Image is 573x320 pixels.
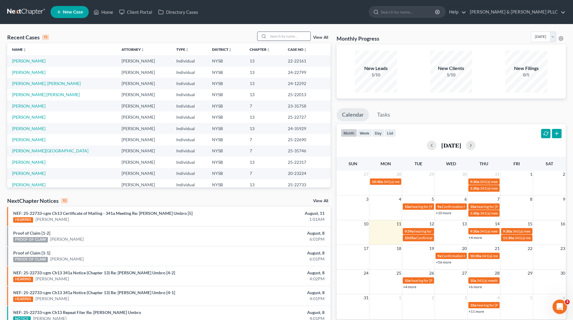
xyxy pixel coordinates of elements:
a: NEF: 25-22733-cgm Ch13 341a Notice (Chapter 13) Re: [PERSON_NAME] Umbro [4-1] [13,290,175,295]
td: NYSB [207,89,245,100]
a: [PERSON_NAME] & [PERSON_NAME] PLLC [467,7,565,17]
div: HEARING [13,277,33,282]
span: 30 [461,171,467,178]
td: 23-35758 [283,100,331,111]
td: Individual [171,89,208,100]
td: 20-23224 [283,168,331,179]
a: [PERSON_NAME], [PERSON_NAME] [12,81,81,86]
td: 7 [245,145,283,157]
span: 26 [429,270,435,277]
a: +6 more [469,285,482,289]
a: [PERSON_NAME] [12,70,45,75]
td: NYSB [207,134,245,145]
td: Individual [171,78,208,89]
td: 13 [245,67,283,78]
span: 10a [405,204,411,209]
div: August, 8 [225,290,325,296]
td: [PERSON_NAME] [117,168,171,179]
td: Individual [171,111,208,123]
span: 9a [437,254,441,258]
a: [PERSON_NAME] [12,58,45,63]
td: [PERSON_NAME] [117,78,171,89]
span: 15 [527,220,533,227]
td: [PERSON_NAME] [117,145,171,157]
span: 10 [363,220,369,227]
span: 6 [464,196,467,203]
td: NYSB [207,111,245,123]
a: [PERSON_NAME][GEOGRAPHIC_DATA] [12,148,88,153]
td: 25-22733 [283,179,331,190]
span: 3 [565,300,570,304]
span: hearing for [PERSON_NAME] [PERSON_NAME] [477,303,552,307]
div: 4:02PM [225,276,325,282]
td: 7 [245,100,283,111]
input: Search by name... [381,6,436,17]
a: Client Portal [116,7,155,17]
span: 10:30a [470,254,481,258]
span: 341(a) meeting for [PERSON_NAME] [515,236,573,240]
a: Attorneyunfold_more [122,47,144,52]
a: [PERSON_NAME] [12,160,45,165]
a: Calendar [337,108,369,121]
td: 24-12292 [283,78,331,89]
div: New Leads [355,65,397,72]
td: 25-22727 [283,111,331,123]
a: [PERSON_NAME] [12,126,45,131]
i: unfold_more [266,48,270,52]
i: unfold_more [185,48,189,52]
span: 4 [398,196,402,203]
span: hearing for [PERSON_NAME] [477,204,523,209]
span: 10a [405,278,411,283]
a: +4 more [469,235,482,240]
td: 13 [245,89,283,100]
td: Individual [171,179,208,190]
span: Confirmation hearing for [PERSON_NAME] [442,204,510,209]
h2: [DATE] [441,142,461,148]
span: 31 [494,171,500,178]
div: 1:01AM [225,216,325,222]
span: 9a [437,204,441,209]
span: 341(a) meeting for [PERSON_NAME] [480,179,538,184]
div: 1/10 [355,72,397,78]
div: 10 [61,198,68,203]
td: NYSB [207,123,245,134]
td: 13 [245,157,283,168]
a: NEF: 25-22733-cgm Ch13 341a Notice (Chapter 13) Re: [PERSON_NAME] Umbro [4-2] [13,270,175,275]
span: 6 [562,294,566,301]
td: [PERSON_NAME] [117,55,171,66]
a: Districtunfold_more [212,47,232,52]
td: 13 [245,55,283,66]
span: 5 [431,196,435,203]
a: [PERSON_NAME] [12,137,45,142]
td: [PERSON_NAME] [117,157,171,168]
span: 2 [431,294,435,301]
span: 8 [529,196,533,203]
a: [PERSON_NAME] [50,256,84,262]
a: [PERSON_NAME] [12,182,45,187]
span: Thu [479,161,488,166]
button: day [372,129,384,137]
td: 7 [245,168,283,179]
td: 24-35929 [283,123,331,134]
iframe: Intercom live chat [553,300,567,314]
a: Help [446,7,466,17]
span: hearing for [PERSON_NAME] & [PERSON_NAME] [411,278,489,283]
a: Case Nounfold_more [288,47,307,52]
span: 16 [560,220,566,227]
td: NYSB [207,168,245,179]
a: NEF: 25-22733-cgm Ch13 Repeat Filer Re: [PERSON_NAME] Umbro [13,310,141,315]
span: 1 [529,171,533,178]
i: unfold_more [303,48,307,52]
a: [PERSON_NAME] [35,276,69,282]
span: 1:30p [470,186,479,190]
span: 20 [461,245,467,252]
span: 14 [494,220,500,227]
button: week [357,129,372,137]
span: 17 [363,245,369,252]
i: unfold_more [23,48,26,52]
div: 0/5 [505,72,547,78]
a: +11 more [469,309,484,314]
div: New Filings [505,65,547,72]
span: 341(a) meeting for [PERSON_NAME] [480,211,538,215]
span: 9 [562,196,566,203]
